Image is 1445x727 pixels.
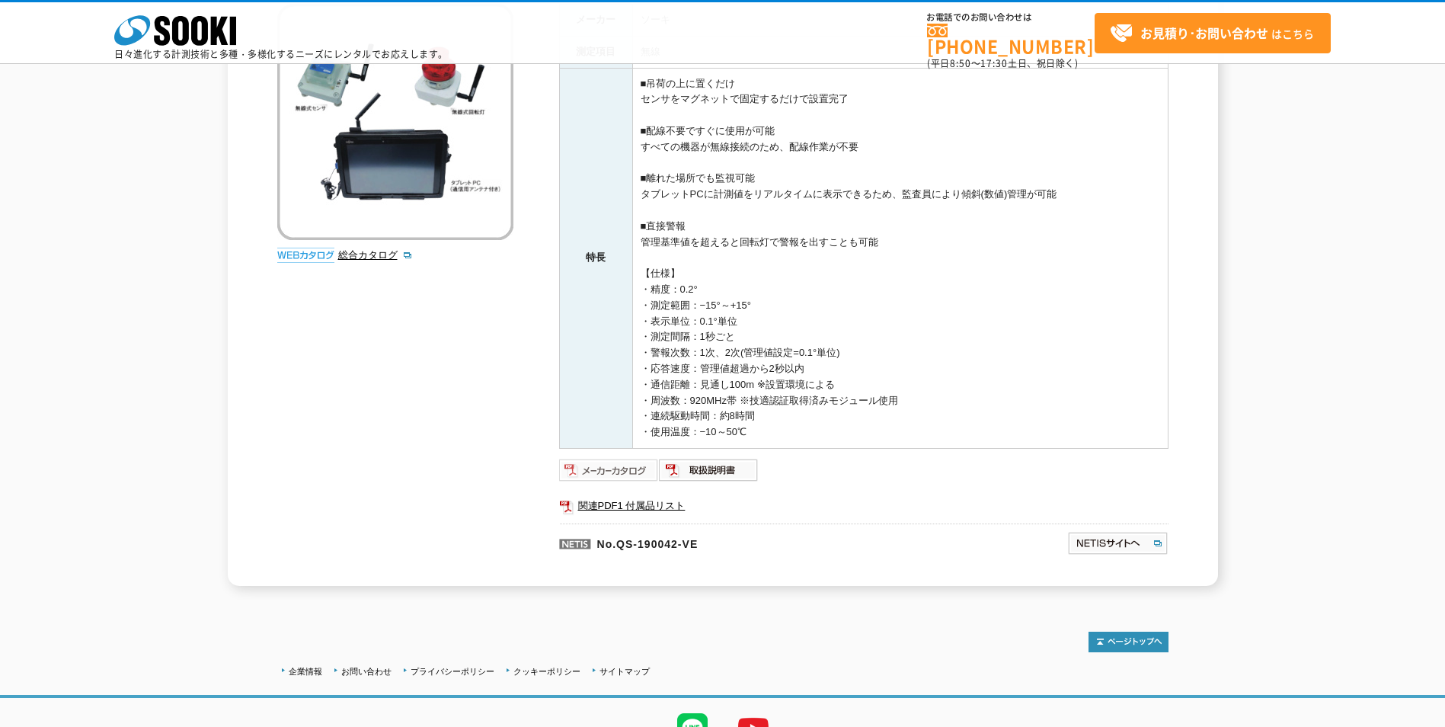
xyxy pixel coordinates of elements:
span: 8:50 [950,56,971,70]
td: ■吊荷の上に置くだけ センサをマグネットで固定するだけで設置完了 ■配線不要ですぐに使用が可能 すべての機器が無線接続のため、配線作業が不要 ■離れた場所でも監視可能 タブレットPCに計測値をリ... [632,68,1168,448]
strong: お見積り･お問い合わせ [1140,24,1268,42]
img: NETISサイトへ [1067,531,1168,556]
a: お問い合わせ [341,667,392,676]
a: サイトマップ [599,667,650,676]
th: 特長 [559,68,632,448]
img: webカタログ [277,248,334,263]
span: はこちら [1110,22,1314,45]
span: お電話でのお問い合わせは [927,13,1095,22]
img: 取扱説明書 [659,458,759,482]
img: リアルタイム傾斜（吊荷・重機等）監視システム SOK-S200 [277,4,513,240]
span: (平日 ～ 土日、祝日除く) [927,56,1078,70]
a: メーカーカタログ [559,468,659,479]
a: [PHONE_NUMBER] [927,24,1095,55]
img: トップページへ [1089,632,1168,652]
p: 日々進化する計測技術と多種・多様化するニーズにレンタルでお応えします。 [114,50,448,59]
a: 総合カタログ [338,249,413,261]
span: 17:30 [980,56,1008,70]
a: お見積り･お問い合わせはこちら [1095,13,1331,53]
a: プライバシーポリシー [411,667,494,676]
img: メーカーカタログ [559,458,659,482]
a: クッキーポリシー [513,667,580,676]
a: 企業情報 [289,667,322,676]
a: 関連PDF1 付属品リスト [559,496,1168,516]
a: 取扱説明書 [659,468,759,479]
p: No.QS-190042-VE [559,524,920,560]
